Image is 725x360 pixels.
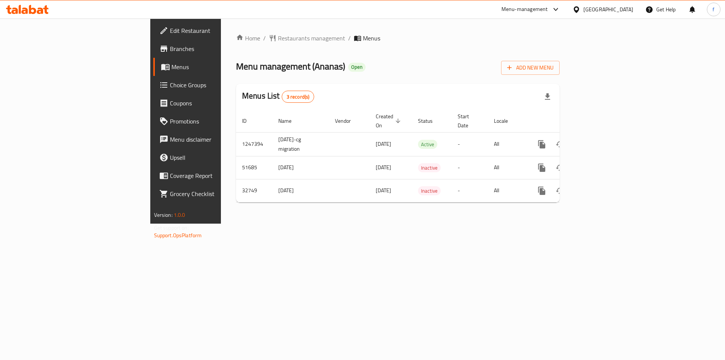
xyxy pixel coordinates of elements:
[348,34,351,43] li: /
[452,179,488,202] td: -
[269,34,345,43] a: Restaurants management
[418,116,443,125] span: Status
[242,90,314,103] h2: Menus List
[153,22,271,40] a: Edit Restaurant
[242,116,256,125] span: ID
[174,210,185,220] span: 1.0.0
[376,112,403,130] span: Created On
[170,26,265,35] span: Edit Restaurant
[153,185,271,203] a: Grocery Checklist
[501,61,560,75] button: Add New Menu
[236,110,611,202] table: enhanced table
[452,132,488,156] td: -
[533,135,551,153] button: more
[170,153,265,162] span: Upsell
[527,110,611,133] th: Actions
[153,40,271,58] a: Branches
[282,93,314,100] span: 3 record(s)
[170,135,265,144] span: Menu disclaimer
[154,223,189,233] span: Get support on:
[501,5,548,14] div: Menu-management
[376,162,391,172] span: [DATE]
[170,44,265,53] span: Branches
[488,132,527,156] td: All
[278,34,345,43] span: Restaurants management
[170,117,265,126] span: Promotions
[418,186,441,195] div: Inactive
[170,99,265,108] span: Coupons
[418,163,441,172] div: Inactive
[452,156,488,179] td: -
[153,94,271,112] a: Coupons
[170,80,265,90] span: Choice Groups
[154,230,202,240] a: Support.OpsPlatform
[171,62,265,71] span: Menus
[538,88,557,106] div: Export file
[348,64,366,70] span: Open
[551,159,569,177] button: Change Status
[533,159,551,177] button: more
[154,210,173,220] span: Version:
[507,63,554,73] span: Add New Menu
[376,185,391,195] span: [DATE]
[335,116,361,125] span: Vendor
[488,156,527,179] td: All
[418,164,441,172] span: Inactive
[272,156,329,179] td: [DATE]
[153,167,271,185] a: Coverage Report
[551,182,569,200] button: Change Status
[551,135,569,153] button: Change Status
[363,34,380,43] span: Menus
[418,187,441,195] span: Inactive
[153,130,271,148] a: Menu disclaimer
[348,63,366,72] div: Open
[153,76,271,94] a: Choice Groups
[272,179,329,202] td: [DATE]
[153,112,271,130] a: Promotions
[236,34,560,43] nav: breadcrumb
[533,182,551,200] button: more
[458,112,479,130] span: Start Date
[272,132,329,156] td: [DATE]-cg migration
[153,58,271,76] a: Menus
[418,140,437,149] span: Active
[170,189,265,198] span: Grocery Checklist
[170,171,265,180] span: Coverage Report
[713,5,714,14] span: f
[153,148,271,167] a: Upsell
[488,179,527,202] td: All
[278,116,301,125] span: Name
[583,5,633,14] div: [GEOGRAPHIC_DATA]
[494,116,518,125] span: Locale
[376,139,391,149] span: [DATE]
[236,58,345,75] span: Menu management ( Ananas )
[282,91,315,103] div: Total records count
